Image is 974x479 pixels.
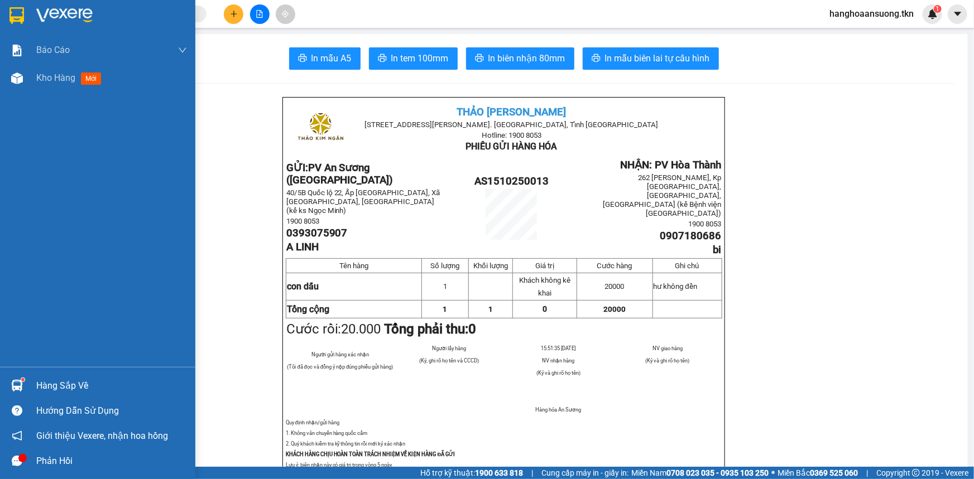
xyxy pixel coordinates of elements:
span: PV An Sương ([GEOGRAPHIC_DATA]) [286,162,394,186]
span: copyright [912,469,920,477]
span: Khách không kê khai [519,276,570,297]
span: 40/5B Quốc lộ 22, Ấp [GEOGRAPHIC_DATA], Xã [GEOGRAPHIC_DATA], [GEOGRAPHIC_DATA] (kế ks Ngọc Minh) [286,188,440,215]
span: Tên hàng [339,262,368,270]
button: printerIn mẫu A5 [289,47,361,70]
button: aim [276,4,295,24]
span: 0907180686 [660,230,722,242]
span: Giá trị [535,262,554,270]
span: 1 [935,5,939,13]
span: con dấu [287,281,319,292]
span: Miền Nam [631,467,769,479]
button: printerIn biên nhận 80mm [466,47,574,70]
span: bi [713,244,722,256]
span: Kho hàng [36,72,75,83]
strong: Tổng cộng [287,304,329,315]
div: Hướng dẫn sử dụng [36,403,187,419]
img: warehouse-icon [11,380,23,391]
span: hư không đền [654,282,697,291]
span: In mẫu biên lai tự cấu hình [605,51,710,65]
li: [STREET_ADDRESS][PERSON_NAME]. [GEOGRAPHIC_DATA], Tỉnh [GEOGRAPHIC_DATA] [104,7,467,21]
span: NV giao hàng [652,345,683,351]
span: 1900 8053 [689,220,722,228]
span: 0393075907 [286,227,348,239]
span: | [866,467,868,479]
li: Hotline: 1900 8153 [104,21,467,35]
span: | [531,467,533,479]
span: 0 [469,321,477,337]
span: Quy định nhận/gửi hàng [286,419,339,425]
span: printer [592,54,601,64]
span: printer [378,54,387,64]
img: logo-vxr [9,7,24,24]
span: 1 [443,282,447,291]
span: Lưu ý: biên nhận này có giá trị trong vòng 5 ngày [286,462,392,468]
span: aim [281,10,289,18]
span: In biên nhận 80mm [488,51,565,65]
span: 20.000 [342,321,381,337]
button: caret-down [948,4,967,24]
span: Cung cấp máy in - giấy in: [541,467,628,479]
span: In tem 100mm [391,51,449,65]
b: GỬI : PV An Sương ([GEOGRAPHIC_DATA]) [14,61,177,98]
strong: 0708 023 035 - 0935 103 250 [666,468,769,477]
span: caret-down [953,9,963,19]
span: Hàng hóa An Sương [535,407,581,413]
span: ⚪️ [771,471,775,475]
div: Hàng sắp về [36,378,187,394]
img: solution-icon [11,45,23,56]
strong: Tổng phải thu: [385,321,477,337]
strong: KHÁCH HÀNG CHỊU HOÀN TOÀN TRÁCH NHIỆM VỀ KIỆN HÀNG ĐÃ GỬI [286,451,455,457]
span: 1. Không vân chuyển hàng quốc cấm [286,430,368,436]
span: A LINH [286,241,319,253]
span: notification [12,430,22,441]
span: Cước rồi: [286,321,477,337]
span: mới [81,72,101,85]
span: Khối lượng [473,262,508,270]
button: file-add [250,4,270,24]
strong: 0369 525 060 [810,468,858,477]
span: Cước hàng [597,262,632,270]
span: THẢO [PERSON_NAME] [457,106,567,118]
button: plus [224,4,243,24]
button: printerIn mẫu biên lai tự cấu hình [583,47,719,70]
sup: 1 [934,5,942,13]
span: 15:51:35 [DATE] [541,345,575,351]
span: Hỗ trợ kỹ thuật: [420,467,523,479]
span: (Ký, ghi rõ họ tên và CCCD) [419,357,479,364]
span: Miền Bắc [778,467,858,479]
span: Hotline: 1900 8053 [482,131,541,139]
span: 2. Quý khách kiểm tra kỹ thông tin rồi mới ký xác nhận [286,441,406,447]
span: plus [230,10,238,18]
span: message [12,456,22,466]
span: Ghi chú [675,262,699,270]
span: down [178,46,187,55]
span: In mẫu A5 [311,51,352,65]
span: printer [475,54,484,64]
span: NV nhận hàng [542,357,574,364]
span: [STREET_ADDRESS][PERSON_NAME]. [GEOGRAPHIC_DATA], Tỉnh [GEOGRAPHIC_DATA] [365,120,659,129]
img: icon-new-feature [928,9,938,19]
span: printer [298,54,307,64]
span: file-add [256,10,263,18]
span: AS1510250013 [474,175,549,187]
div: Phản hồi [36,453,187,470]
img: logo [292,101,348,156]
span: Báo cáo [36,43,70,57]
sup: 1 [21,378,25,381]
span: PHIẾU GỬI HÀNG HÓA [466,141,558,152]
span: Số lượng [430,262,459,270]
img: warehouse-icon [11,72,23,84]
span: question-circle [12,405,22,416]
span: (Ký và ghi rõ họ tên) [536,370,580,376]
span: 20000 [605,282,625,291]
span: hanghoaansuong.tkn [821,7,923,21]
span: Người lấy hàng [432,345,466,351]
span: 1 [488,305,493,313]
span: 20000 [603,305,626,313]
span: 1900 8053 [286,217,319,225]
strong: GỬI: [286,162,394,186]
span: 0 [543,304,547,313]
span: (Ký và ghi rõ họ tên) [645,357,689,364]
span: Người gửi hàng xác nhận [311,351,369,357]
span: 262 [PERSON_NAME], Kp [GEOGRAPHIC_DATA], [GEOGRAPHIC_DATA], [GEOGRAPHIC_DATA] (kế Bệnh viện [GEOG... [603,173,722,217]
